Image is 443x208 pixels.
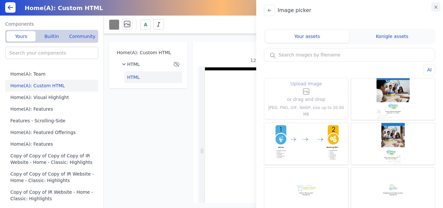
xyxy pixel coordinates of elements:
[182,4,210,10] a: Built with Konigle
[287,95,325,103] p: or drag and drop
[217,4,233,10] a: Site Map
[210,3,215,12] a: AI
[211,4,214,10] p: AI
[351,78,435,120] img: 1
[264,48,435,61] input: Search images by filename
[351,123,435,165] img: buniyaad
[267,104,345,117] p: JPEG, PNG, GIF, WebP, size up to 20.00 MB
[424,64,435,75] button: AI
[290,80,322,88] span: Upload image
[264,123,348,165] img: Badi Soch
[426,67,433,73] span: AI
[265,30,349,43] button: Your assets
[350,30,434,43] button: Konigle assets
[278,6,311,14] h2: Image picker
